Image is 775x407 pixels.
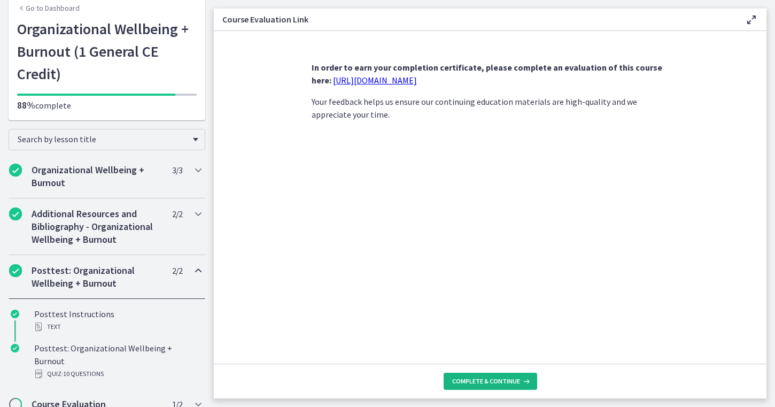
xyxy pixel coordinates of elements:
[17,18,197,85] h1: Organizational Wellbeing + Burnout (1 General CE Credit)
[34,308,201,333] div: Posttest Instructions
[9,208,22,220] i: Completed
[18,134,188,144] span: Search by lesson title
[9,264,22,277] i: Completed
[172,164,182,176] span: 3 / 3
[34,367,201,380] div: Quiz
[61,367,104,380] span: · 10 Questions
[17,99,197,112] p: complete
[222,13,728,26] h3: Course Evaluation Link
[34,342,201,380] div: Posttest: Organizational Wellbeing + Burnout
[172,208,182,220] span: 2 / 2
[333,75,417,86] a: [URL][DOMAIN_NAME]
[9,164,22,176] i: Completed
[11,344,19,352] i: Completed
[9,129,205,150] div: Search by lesson title
[172,264,182,277] span: 2 / 2
[17,99,35,111] span: 88%
[32,264,162,290] h2: Posttest: Organizational Wellbeing + Burnout
[34,320,201,333] div: Text
[452,377,520,386] span: Complete & continue
[444,373,537,390] button: Complete & continue
[312,62,662,86] strong: In order to earn your completion certificate, please complete an evaluation of this course here:
[312,95,669,121] p: Your feedback helps us ensure our continuing education materials are high-quality and we apprecia...
[11,310,19,318] i: Completed
[32,208,162,246] h2: Additional Resources and Bibliography - Organizational Wellbeing + Burnout
[17,3,80,13] a: Go to Dashboard
[32,164,162,189] h2: Organizational Wellbeing + Burnout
